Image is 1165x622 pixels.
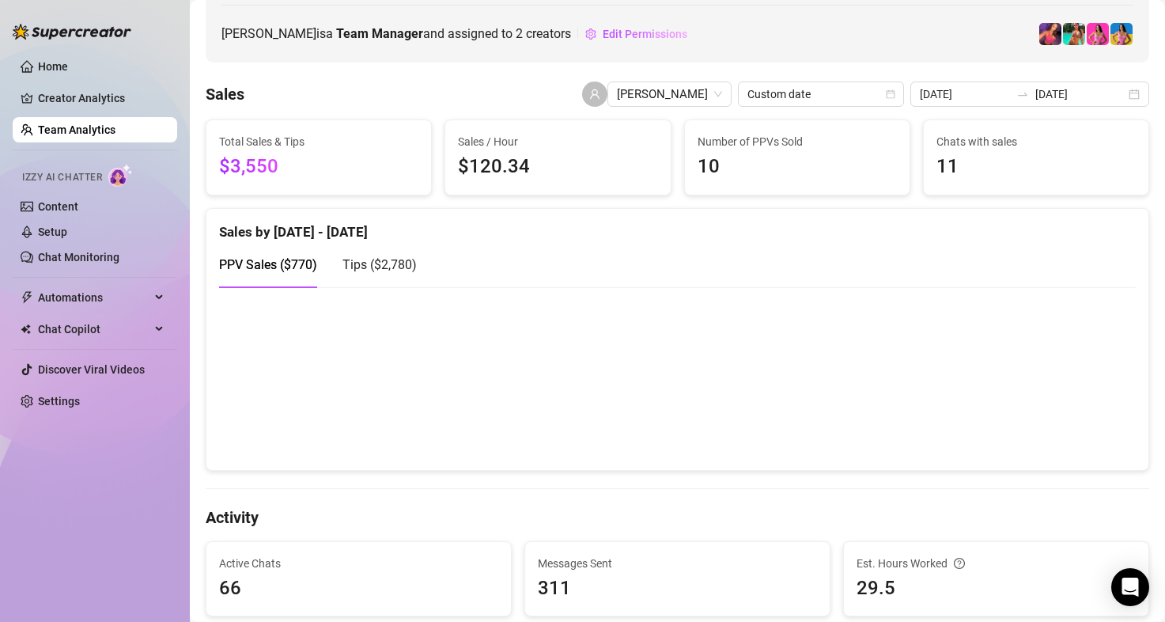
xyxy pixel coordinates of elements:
b: Team Manager [336,26,423,41]
img: Ukrainian [1087,23,1109,45]
span: Automations [38,285,150,310]
div: Sales by [DATE] - [DATE] [219,209,1136,243]
img: Alexa [1063,23,1085,45]
a: Creator Analytics [38,85,165,111]
a: Home [38,60,68,73]
img: Ukrainian [1110,23,1133,45]
span: $120.34 [458,152,657,182]
span: thunderbolt [21,291,33,304]
span: Chat Copilot [38,317,150,342]
input: End date [1035,85,1125,103]
span: Active Chats [219,555,498,572]
a: Chat Monitoring [38,251,119,264]
img: logo-BBDzfeDw.svg [13,24,131,40]
h4: Sales [206,83,244,105]
span: Matthew [617,82,722,106]
span: 29.5 [857,574,1136,604]
span: Edit Permissions [603,28,687,40]
h4: Activity [206,506,1149,529]
img: AI Chatter [108,164,133,187]
span: Izzy AI Chatter [22,170,102,185]
button: Edit Permissions [584,21,688,47]
span: Tips ( $2,780 ) [342,257,417,272]
span: Total Sales & Tips [219,133,418,150]
input: Start date [920,85,1010,103]
div: Open Intercom Messenger [1111,568,1149,606]
span: PPV Sales ( $770 ) [219,257,317,272]
span: to [1016,88,1029,101]
a: Setup [38,226,67,238]
span: user [589,89,600,100]
span: 2 [516,26,523,41]
span: [PERSON_NAME] is a and assigned to creators [221,24,571,44]
a: Discover Viral Videos [38,363,145,376]
span: Number of PPVs Sold [698,133,897,150]
a: Settings [38,395,80,408]
span: 10 [698,152,897,182]
span: Chats with sales [936,133,1136,150]
span: Custom date [747,82,895,106]
span: Sales / Hour [458,133,657,150]
span: 11 [936,152,1136,182]
span: 311 [538,574,817,604]
img: Alexa [1039,23,1061,45]
span: swap-right [1016,88,1029,101]
a: Team Analytics [38,123,115,136]
span: question-circle [954,555,965,572]
span: Messages Sent [538,555,817,572]
span: calendar [886,89,895,99]
span: 66 [219,574,498,604]
a: Content [38,200,78,213]
img: Chat Copilot [21,324,31,335]
div: Est. Hours Worked [857,555,1136,572]
span: setting [585,28,596,40]
span: $3,550 [219,152,418,182]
